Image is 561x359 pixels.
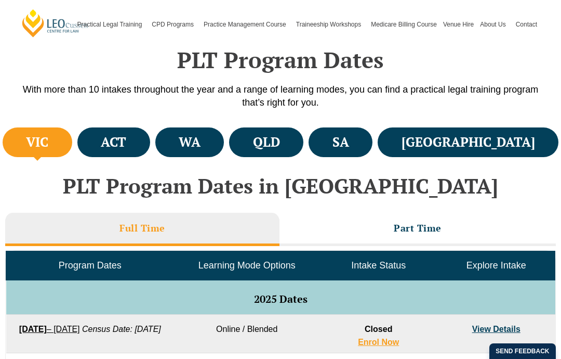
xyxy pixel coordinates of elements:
span: Program Dates [59,260,122,271]
span: 2025 Dates [254,292,308,306]
h4: ACT [101,134,126,151]
a: View Details [472,325,520,334]
strong: [DATE] [19,325,47,334]
span: Closed [365,325,392,334]
h4: WA [179,134,201,151]
h4: VIC [26,134,48,151]
h4: [GEOGRAPHIC_DATA] [402,134,535,151]
a: [PERSON_NAME] Centre for Law [21,8,90,38]
h4: QLD [253,134,280,151]
h2: PLT Program Dates [10,47,551,73]
h3: Part Time [394,222,442,234]
h4: SA [332,134,349,151]
a: Enrol Now [358,338,399,347]
a: Practice Management Course [201,2,293,47]
a: Venue Hire [440,2,477,47]
h3: Full Time [119,222,165,234]
span: Learning Mode Options [198,260,296,271]
a: [DATE]– [DATE] [19,325,80,334]
p: With more than 10 intakes throughout the year and a range of learning modes, you can find a pract... [10,83,551,109]
a: Traineeship Workshops [293,2,368,47]
td: Online / Blended [174,315,319,353]
a: Contact [513,2,540,47]
a: CPD Programs [149,2,201,47]
a: Medicare Billing Course [368,2,440,47]
em: Census Date: [DATE] [82,325,161,334]
a: Practical Legal Training [74,2,149,47]
a: About Us [477,2,512,47]
span: Explore Intake [466,260,526,271]
span: Intake Status [351,260,406,271]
